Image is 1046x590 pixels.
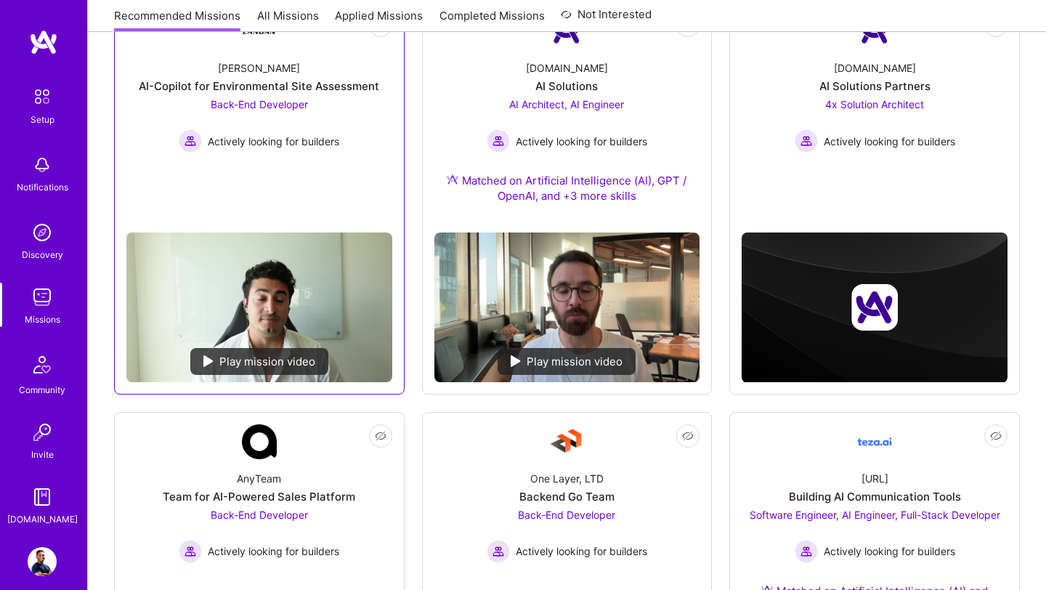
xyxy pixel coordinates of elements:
[7,512,78,527] div: [DOMAIN_NAME]
[824,543,955,559] span: Actively looking for builders
[22,247,63,262] div: Discovery
[434,173,700,203] div: Matched on Artificial Intelligence (AI), GPT / OpenAI, and +3 more skills
[434,233,700,382] img: No Mission
[487,540,510,563] img: Actively looking for builders
[742,14,1008,192] a: Company Logo[DOMAIN_NAME]AI Solutions Partners4x Solution Architect Actively looking for builders...
[126,14,392,221] a: Company Logo[PERSON_NAME]AI-Copilot for Environmental Site AssessmentBack-End Developer Actively ...
[335,8,423,32] a: Applied Missions
[516,134,647,149] span: Actively looking for builders
[535,78,598,94] div: AI Solutions
[25,312,60,327] div: Missions
[203,355,214,367] img: play
[851,284,898,331] img: Company logo
[31,112,54,127] div: Setup
[519,489,615,504] div: Backend Go Team
[139,78,379,94] div: AI-Copilot for Environmental Site Assessment
[518,509,615,521] span: Back-End Developer
[114,8,240,32] a: Recommended Missions
[28,418,57,447] img: Invite
[682,430,694,442] i: icon EyeClosed
[795,540,818,563] img: Actively looking for builders
[28,150,57,179] img: bell
[447,174,458,185] img: Ateam Purple Icon
[218,60,300,76] div: [PERSON_NAME]
[789,489,961,504] div: Building AI Communication Tools
[25,347,60,382] img: Community
[990,430,1002,442] i: icon EyeClosed
[242,424,277,459] img: Company Logo
[561,6,652,32] a: Not Interested
[211,98,308,110] span: Back-End Developer
[208,543,339,559] span: Actively looking for builders
[861,471,888,486] div: [URL]
[163,489,355,504] div: Team for AI-Powered Sales Platform
[190,348,328,375] div: Play mission video
[434,14,700,221] a: Company Logo[DOMAIN_NAME]AI SolutionsAI Architect, AI Engineer Actively looking for buildersActiv...
[439,8,545,32] a: Completed Missions
[27,81,57,112] img: setup
[257,8,319,32] a: All Missions
[19,382,65,397] div: Community
[511,355,521,367] img: play
[24,547,60,576] a: User Avatar
[17,179,68,195] div: Notifications
[549,424,584,459] img: Company Logo
[824,134,955,149] span: Actively looking for builders
[208,134,339,149] span: Actively looking for builders
[126,233,392,382] img: No Mission
[28,547,57,576] img: User Avatar
[819,78,931,94] div: AI Solutions Partners
[795,129,818,153] img: Actively looking for builders
[179,129,202,153] img: Actively looking for builders
[487,129,510,153] img: Actively looking for builders
[825,98,924,110] span: 4x Solution Architect
[742,233,1008,383] img: cover
[28,482,57,512] img: guide book
[237,471,281,486] div: AnyTeam
[179,540,202,563] img: Actively looking for builders
[530,471,604,486] div: One Layer, LTD
[834,60,916,76] div: [DOMAIN_NAME]
[31,447,54,462] div: Invite
[28,218,57,247] img: discovery
[857,424,892,459] img: Company Logo
[375,430,386,442] i: icon EyeClosed
[509,98,624,110] span: AI Architect, AI Engineer
[29,29,58,55] img: logo
[516,543,647,559] span: Actively looking for builders
[211,509,308,521] span: Back-End Developer
[28,283,57,312] img: teamwork
[498,348,636,375] div: Play mission video
[526,60,608,76] div: [DOMAIN_NAME]
[750,509,1000,521] span: Software Engineer, AI Engineer, Full-Stack Developer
